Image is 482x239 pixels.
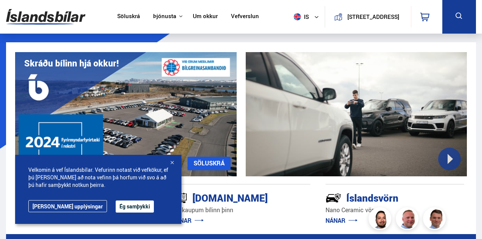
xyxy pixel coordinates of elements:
img: nhp88E3Fdnt1Opn2.png [370,208,392,231]
h1: Skráðu bílinn hjá okkur! [24,58,119,68]
img: siFngHWaQ9KaOqBr.png [397,208,420,231]
a: [PERSON_NAME] upplýsingar [28,200,107,212]
img: svg+xml;base64,PHN2ZyB4bWxucz0iaHR0cDovL3d3dy53My5vcmcvMjAwMC9zdmciIHdpZHRoPSI1MTIiIGhlaWdodD0iNT... [294,13,301,20]
p: Nano Ceramic vörn [325,206,464,214]
span: is [291,13,310,20]
span: Velkomin á vef Íslandsbílar. Vefurinn notast við vefkökur, ef þú [PERSON_NAME] að nota vefinn þá ... [28,166,168,189]
p: Við kaupum bílinn þinn [172,206,310,214]
a: NÁNAR [325,216,358,225]
a: NÁNAR [172,216,204,225]
button: Ég samþykki [116,200,154,213]
button: [STREET_ADDRESS] [346,14,401,20]
a: NÁNAR [18,216,50,225]
img: -Svtn6bYgwAsiwNX.svg [325,190,341,206]
img: G0Ugv5HjCgRt.svg [6,5,85,29]
a: SÖLUSKRÁ [188,157,231,170]
img: FbJEzSuNWCJXmdc-.webp [424,208,447,231]
div: Íslandsvörn [325,191,437,204]
a: Vefverslun [231,13,259,21]
img: eKx6w-_Home_640_.png [15,52,237,176]
a: Söluskrá [117,13,140,21]
a: [STREET_ADDRESS] [329,6,406,28]
button: Þjónusta [153,13,176,20]
a: Um okkur [193,13,218,21]
div: [DOMAIN_NAME] [172,191,284,204]
button: is [291,6,325,28]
